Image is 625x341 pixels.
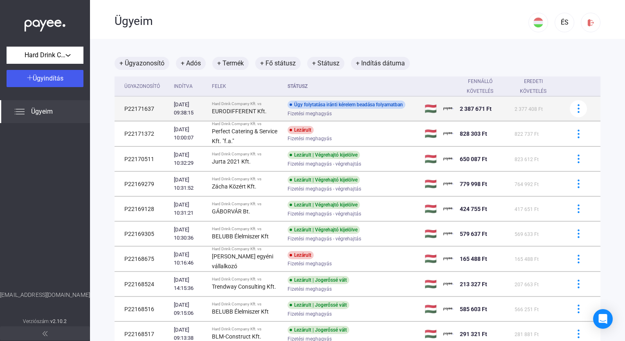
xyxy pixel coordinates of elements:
td: 🇭🇺 [421,197,440,221]
td: P22168524 [115,272,171,296]
img: több-kék [574,229,583,238]
div: [DATE] 10:30:36 [174,226,205,242]
span: 165 488 Ft [515,256,539,262]
div: [DATE] 10:32:29 [174,151,205,167]
div: Indítva [174,81,193,91]
div: Ügyazonosító [124,81,160,91]
button: több-kék [570,125,587,142]
img: több-kék [574,330,583,338]
img: kedvezményezett-logó [443,254,453,264]
img: kedvezményezett-logó [443,154,453,164]
img: több-kék [574,155,583,163]
button: Ügyindítás [7,70,83,87]
img: arrow-double-left-grey.svg [43,331,47,336]
td: 🇭🇺 [421,272,440,296]
td: P22169128 [115,197,171,221]
div: Hard Drink Company Kft. vs [212,302,281,307]
th: Státusz [284,76,421,96]
span: 424 755 Ft [460,206,487,212]
span: 779 998 Ft [460,181,487,187]
img: kedvezményezett-logó [443,329,453,339]
img: több-kék [574,179,583,188]
button: kijelentkezés-piros [581,13,600,32]
div: [DATE] 09:38:15 [174,101,205,117]
font: + Indítás dátuma [356,58,405,68]
td: 🇭🇺 [421,172,440,196]
td: 🇭🇺 [421,96,440,121]
img: kedvezményezett-logó [443,204,453,214]
span: 566 251 Ft [515,307,539,312]
img: kedvezményezett-logó [443,304,453,314]
span: 2 377 408 Ft [515,106,543,112]
div: Eredeti követelés [515,76,552,96]
div: Nyissa meg az Intercom Messengert [593,309,613,329]
td: P22171637 [115,96,171,121]
span: Fizetési meghagyás - végrehajtás [288,184,361,194]
font: + Adós [181,58,201,68]
span: 417 651 Ft [515,206,539,212]
td: P22170511 [115,147,171,171]
span: 764 992 Ft [515,182,539,187]
strong: Perfect Catering & Service Kft. "f.a." [212,128,277,144]
div: Hard Drink Company Kft. vs [212,327,281,332]
strong: GÁBORVÁR Bt. [212,208,250,215]
div: Eredeti követelés [515,76,560,96]
span: 823 612 Ft [515,157,539,162]
div: [DATE] 09:15:06 [174,301,205,317]
span: Fizetési meghagyás - végrehajtás [288,234,361,244]
button: több-kék [570,225,587,242]
strong: Jurta 2021 Kft. [212,158,251,165]
img: kedvezményezett-logó [443,179,453,189]
strong: EURODIFFERENT Kft. [212,108,267,114]
span: Fizetési meghagyás [288,134,332,144]
div: Hard Drink Company Kft. vs [212,177,281,182]
td: P22168675 [115,247,171,271]
button: több-kék [570,301,587,318]
div: [DATE] 10:31:52 [174,176,205,192]
td: 🇭🇺 [421,247,440,271]
div: Lezárult [288,251,314,259]
div: Lezárult | Végrehajtó kijelölve [288,226,360,234]
button: HU [528,13,548,32]
strong: BLM-Construct Kft. [212,333,261,340]
button: több-kék [570,250,587,267]
div: Lezárult | Végrehajtó kijelölve [288,176,360,184]
div: Fennálló követelés [460,76,508,96]
span: 291 321 Ft [460,331,487,337]
div: [DATE] 10:16:46 [174,251,205,267]
button: több-kék [570,100,587,117]
div: Hard Drink Company Kft. vs [212,247,281,251]
span: Ügyindítás [33,74,63,82]
button: több-kék [570,150,587,168]
div: Indítva [174,81,205,91]
span: 213 327 Ft [460,281,487,287]
img: több-kék [574,280,583,288]
strong: Zácha Közért Kft. [212,183,256,190]
img: több-kék [574,255,583,263]
div: Ügyeim [115,14,528,28]
div: Felek [212,81,226,91]
td: P22168516 [115,297,171,321]
div: Hard Drink Company Kft. vs [212,121,281,126]
img: több-kék [574,305,583,313]
div: Fennálló követelés [460,76,501,96]
span: Ügyeim [31,107,53,117]
div: Hard Drink Company Kft. vs [212,101,281,106]
span: 828 303 Ft [460,130,487,137]
img: kijelentkezés-piros [587,18,595,27]
td: P22169279 [115,172,171,196]
img: white-payee-white-dot.svg [25,15,65,32]
div: Ügy folytatása iránti kérelem beadása folyamatban [288,101,405,109]
strong: BELUBB Élelmiszer Kft [212,308,269,315]
div: Hard Drink Company Kft. vs [212,227,281,231]
img: HU [533,18,543,27]
span: 569 633 Ft [515,231,539,237]
td: 🇭🇺 [421,297,440,321]
div: Lezárult | Jogerőssé vált [288,276,349,284]
span: Fizetési meghagyás [288,259,332,269]
span: 579 637 Ft [460,231,487,237]
img: kedvezményezett-logó [443,229,453,239]
span: Fizetési meghagyás [288,109,332,119]
font: ÉS [561,18,569,26]
img: kedvezményezett-logó [443,129,453,139]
